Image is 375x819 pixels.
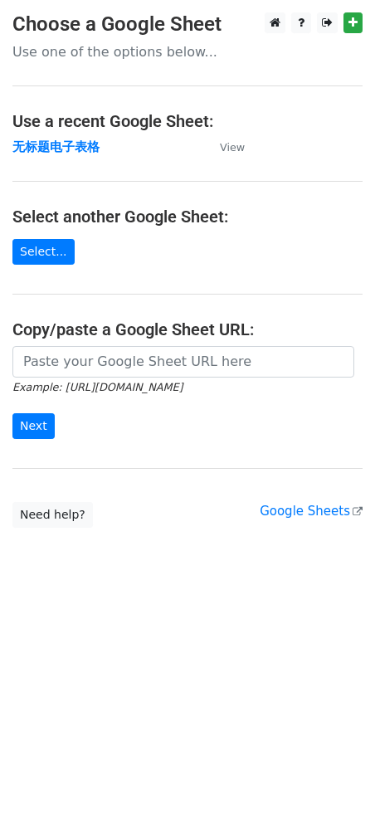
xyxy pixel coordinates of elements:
p: Use one of the options below... [12,43,363,61]
a: View [203,139,245,154]
a: Select... [12,239,75,265]
input: Next [12,413,55,439]
a: 无标题电子表格 [12,139,100,154]
a: Need help? [12,502,93,528]
a: Google Sheets [260,504,363,519]
h3: Choose a Google Sheet [12,12,363,37]
h4: Copy/paste a Google Sheet URL: [12,319,363,339]
input: Paste your Google Sheet URL here [12,346,354,378]
small: View [220,141,245,154]
small: Example: [URL][DOMAIN_NAME] [12,381,183,393]
h4: Use a recent Google Sheet: [12,111,363,131]
h4: Select another Google Sheet: [12,207,363,227]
